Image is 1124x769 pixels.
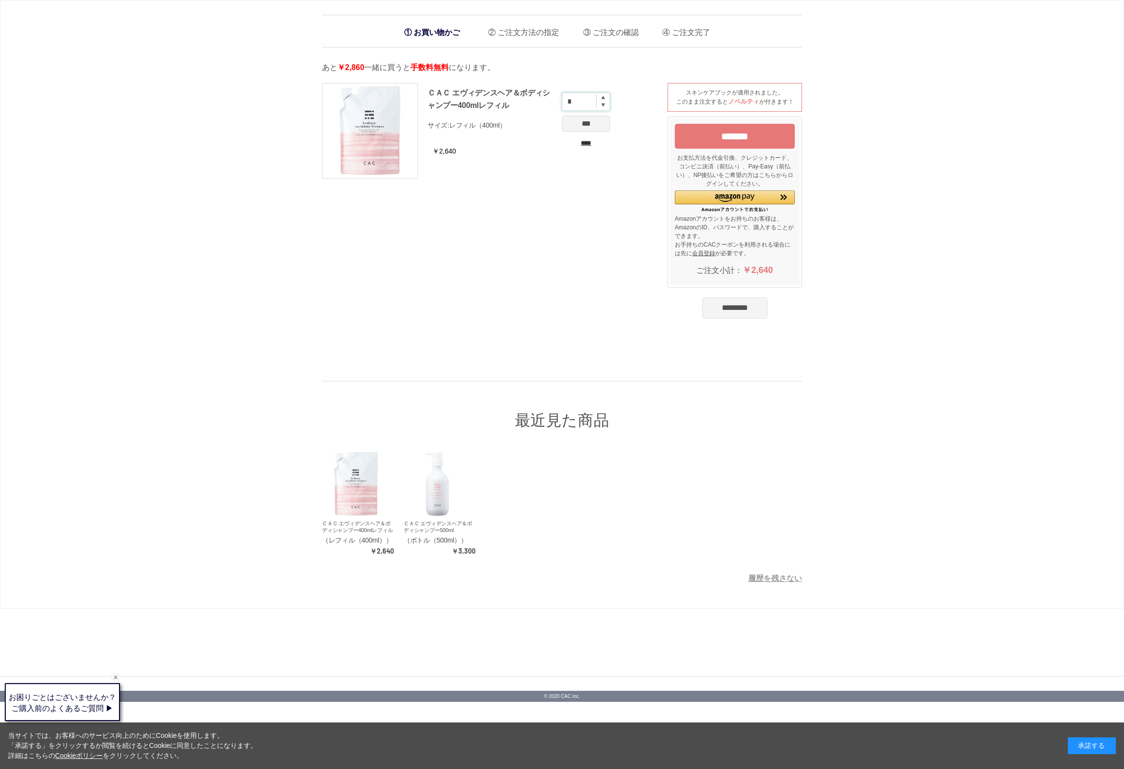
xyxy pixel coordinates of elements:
[404,450,476,518] a: ＣＡＣ エヴィデンスヘア＆ボディシャンプー500ml
[322,381,802,431] div: 最近見た商品
[404,536,476,545] div: （ボトル（500ml））
[323,83,418,178] img: ＣＡＣ エヴィデンスヘア＆ボディシャンプー400mlレフィル
[742,265,773,275] span: ￥2,640
[322,450,394,518] a: ＣＡＣ エヴィデンスヘア＆ボディシャンプー400mlレフィル
[576,20,639,40] li: ご注文の確認
[449,121,506,129] span: レフィル（400ml）
[55,752,103,759] a: Cookieポリシー
[692,250,715,257] a: 会員登録
[322,450,390,518] img: ＣＡＣ エヴィデンスヘア＆ボディシャンプー400mlレフィル
[675,154,795,188] p: お支払方法を代金引換、クレジットカード、コンビニ決済（前払い）、Pay-Easy（前払い）、NP後払いをご希望の方はこちらからログインしてください。
[8,731,258,761] div: 当サイトでは、お客様へのサービス向上のためにCookieを使用します。 「承諾する」をクリックするか閲覧を続けるとCookieに同意したことになります。 詳細はこちらの をクリックしてください。
[428,121,557,130] p: サイズ:
[404,547,476,556] div: ￥3,300
[322,62,802,73] p: あと 一緒に買うと になります。
[601,95,605,99] img: spinplus.gif
[322,521,393,533] a: ＣＡＣ エヴィデンスヘア＆ボディシャンプー400mlレフィル
[322,547,394,556] div: ￥2,640
[322,536,394,545] div: （レフィル（400ml））
[410,63,449,71] span: 手数料無料
[1068,737,1116,754] div: 承諾する
[655,20,710,40] li: ご注文完了
[675,260,795,281] div: ご注文小計：
[675,190,795,212] div: Amazon Pay - Amazonアカウントをお使いください
[675,214,795,258] p: Amazonアカウントをお持ちのお客様は、AmazonのID、パスワードで、購入することができます。 お手持ちのCACクーポンを利用される場合には先に が必要です。
[404,450,472,518] img: ＣＡＣ エヴィデンスヘア＆ボディシャンプー500ml
[728,98,759,105] span: ノベルティ
[481,20,559,40] li: ご注文方法の指定
[601,103,605,107] img: spinminus.gif
[399,23,465,42] li: お買い物かご
[337,63,364,71] span: ￥2,860
[668,83,802,112] div: スキンケアブックが適用されました。 このまま注文すると が付きます！
[748,574,802,582] a: 履歴を残さない
[428,89,550,109] a: ＣＡＣ エヴィデンスヘア＆ボディシャンプー400mlレフィル
[404,521,472,533] a: ＣＡＣ エヴィデンスヘア＆ボディシャンプー500ml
